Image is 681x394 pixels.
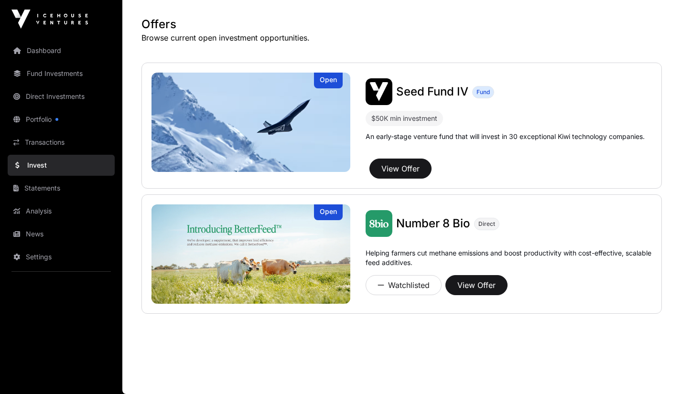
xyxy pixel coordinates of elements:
[151,73,350,172] a: Seed Fund IVOpen
[8,109,115,130] a: Portfolio
[8,40,115,61] a: Dashboard
[633,348,681,394] iframe: Chat Widget
[8,63,115,84] a: Fund Investments
[151,204,350,304] a: Number 8 BioOpen
[366,132,645,141] p: An early-stage venture fund that will invest in 30 exceptional Kiwi technology companies.
[8,178,115,199] a: Statements
[8,155,115,176] a: Invest
[314,204,343,220] div: Open
[366,210,392,237] img: Number 8 Bio
[366,248,652,271] p: Helping farmers cut methane emissions and boost productivity with cost-effective, scalable feed a...
[314,73,343,88] div: Open
[141,32,662,43] p: Browse current open investment opportunities.
[478,220,495,228] span: Direct
[366,78,392,105] img: Seed Fund IV
[8,201,115,222] a: Analysis
[371,113,437,124] div: $50K min investment
[396,84,468,99] a: Seed Fund IV
[366,275,442,295] button: Watchlisted
[141,17,662,32] h1: Offers
[11,10,88,29] img: Icehouse Ventures Logo
[396,85,468,98] span: Seed Fund IV
[476,88,490,96] span: Fund
[151,73,350,172] img: Seed Fund IV
[8,224,115,245] a: News
[396,216,470,231] a: Number 8 Bio
[8,246,115,267] a: Settings
[369,159,432,179] button: View Offer
[8,132,115,153] a: Transactions
[396,216,470,230] span: Number 8 Bio
[445,275,508,295] button: View Offer
[366,111,443,126] div: $50K min investment
[151,204,350,304] img: Number 8 Bio
[8,86,115,107] a: Direct Investments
